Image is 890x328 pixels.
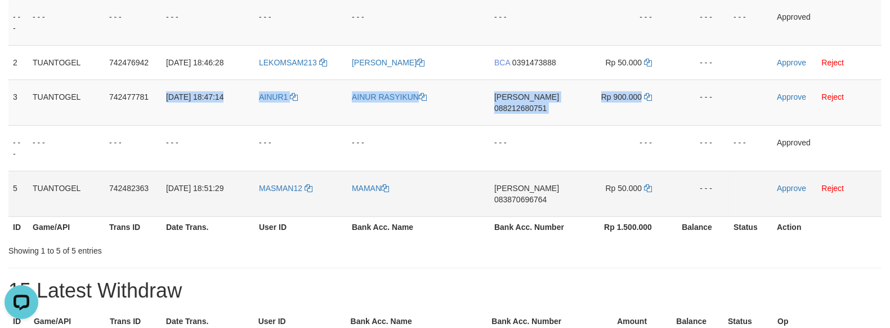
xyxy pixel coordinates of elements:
[105,125,162,171] td: - - -
[777,92,806,101] a: Approve
[494,92,559,101] span: [PERSON_NAME]
[669,79,729,125] td: - - -
[644,92,652,101] a: Copy 900000 to clipboard
[352,92,427,101] a: AINUR RASYIKUN
[8,280,882,302] h1: 15 Latest Withdraw
[8,216,28,237] th: ID
[259,92,298,101] a: AINUR1
[490,216,578,237] th: Bank Acc. Number
[109,58,149,67] span: 742476942
[644,184,652,193] a: Copy 50000 to clipboard
[777,184,806,193] a: Approve
[162,125,254,171] td: - - -
[28,171,105,216] td: TUANTOGEL
[259,58,327,67] a: LEKOMSAM213
[669,125,729,171] td: - - -
[729,125,772,171] td: - - -
[644,58,652,67] a: Copy 50000 to clipboard
[109,184,149,193] span: 742482363
[166,58,223,67] span: [DATE] 18:46:28
[105,216,162,237] th: Trans ID
[494,104,547,113] span: Copy 088212680751 to clipboard
[821,184,844,193] a: Reject
[606,58,642,67] span: Rp 50.000
[28,216,105,237] th: Game/API
[512,58,556,67] span: Copy 0391473888 to clipboard
[8,241,363,256] div: Showing 1 to 5 of 5 entries
[109,92,149,101] span: 742477781
[578,216,669,237] th: Rp 1.500.000
[8,125,28,171] td: - - -
[162,216,254,237] th: Date Trans.
[729,216,772,237] th: Status
[669,45,729,79] td: - - -
[5,5,38,38] button: Open LiveChat chat widget
[28,45,105,79] td: TUANTOGEL
[352,184,389,193] a: MAMAN
[166,184,223,193] span: [DATE] 18:51:29
[347,125,490,171] td: - - -
[772,216,882,237] th: Action
[8,171,28,216] td: 5
[254,125,347,171] td: - - -
[259,184,302,193] span: MASMAN12
[494,184,559,193] span: [PERSON_NAME]
[601,92,642,101] span: Rp 900.000
[494,58,510,67] span: BCA
[8,79,28,125] td: 3
[578,125,669,171] td: - - -
[28,79,105,125] td: TUANTOGEL
[821,58,844,67] a: Reject
[669,171,729,216] td: - - -
[347,216,490,237] th: Bank Acc. Name
[777,58,806,67] a: Approve
[669,216,729,237] th: Balance
[494,195,547,204] span: Copy 083870696764 to clipboard
[490,125,578,171] td: - - -
[259,184,312,193] a: MASMAN12
[259,58,317,67] span: LEKOMSAM213
[166,92,223,101] span: [DATE] 18:47:14
[352,58,424,67] a: [PERSON_NAME]
[28,125,105,171] td: - - -
[259,92,288,101] span: AINUR1
[254,216,347,237] th: User ID
[8,45,28,79] td: 2
[772,125,882,171] td: Approved
[821,92,844,101] a: Reject
[606,184,642,193] span: Rp 50.000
